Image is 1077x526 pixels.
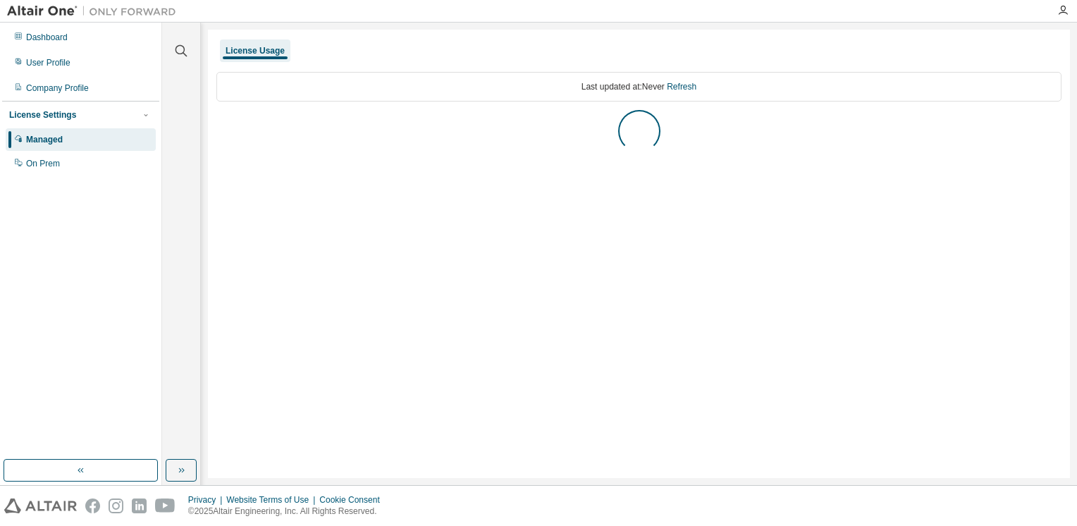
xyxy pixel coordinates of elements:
[4,499,77,513] img: altair_logo.svg
[188,506,388,518] p: © 2025 Altair Engineering, Inc. All Rights Reserved.
[26,57,70,68] div: User Profile
[26,32,68,43] div: Dashboard
[85,499,100,513] img: facebook.svg
[155,499,176,513] img: youtube.svg
[9,109,76,121] div: License Settings
[26,82,89,94] div: Company Profile
[132,499,147,513] img: linkedin.svg
[188,494,226,506] div: Privacy
[7,4,183,18] img: Altair One
[26,158,60,169] div: On Prem
[667,82,696,92] a: Refresh
[216,72,1061,102] div: Last updated at: Never
[226,45,285,56] div: License Usage
[109,499,123,513] img: instagram.svg
[226,494,319,506] div: Website Terms of Use
[26,134,63,145] div: Managed
[319,494,388,506] div: Cookie Consent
